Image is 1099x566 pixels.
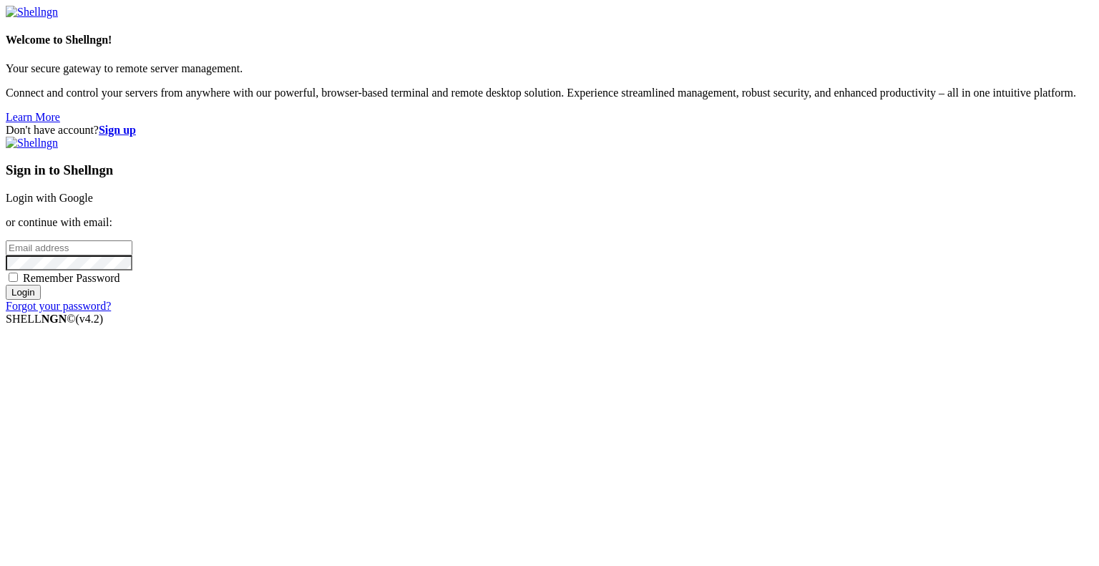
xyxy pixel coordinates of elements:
span: SHELL © [6,313,103,325]
span: Remember Password [23,272,120,284]
p: Connect and control your servers from anywhere with our powerful, browser-based terminal and remo... [6,87,1093,99]
img: Shellngn [6,137,58,150]
a: Forgot your password? [6,300,111,312]
b: NGN [41,313,67,325]
input: Login [6,285,41,300]
span: 4.2.0 [76,313,104,325]
a: Sign up [99,124,136,136]
div: Don't have account? [6,124,1093,137]
a: Login with Google [6,192,93,204]
a: Learn More [6,111,60,123]
p: Your secure gateway to remote server management. [6,62,1093,75]
h4: Welcome to Shellngn! [6,34,1093,47]
h3: Sign in to Shellngn [6,162,1093,178]
input: Remember Password [9,273,18,282]
input: Email address [6,240,132,255]
p: or continue with email: [6,216,1093,229]
img: Shellngn [6,6,58,19]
